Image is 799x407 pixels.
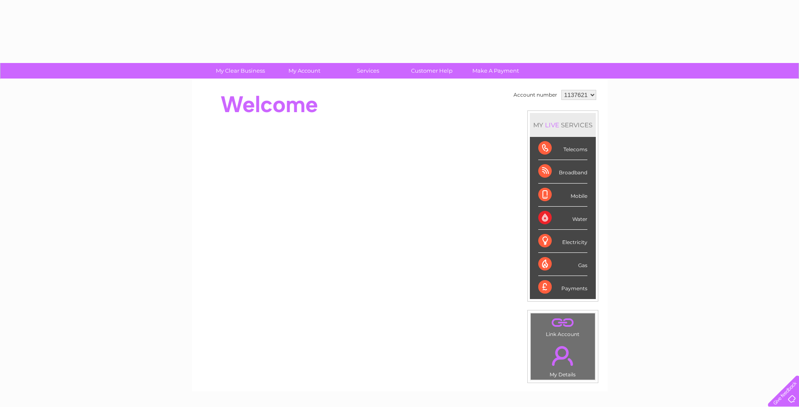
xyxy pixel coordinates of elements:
div: Broadband [538,160,587,183]
a: . [533,315,593,330]
a: My Account [270,63,339,79]
div: Payments [538,276,587,299]
a: My Clear Business [206,63,275,79]
td: Link Account [530,313,595,339]
td: My Details [530,339,595,380]
a: Make A Payment [461,63,530,79]
a: Services [333,63,403,79]
td: Account number [511,88,559,102]
div: Telecoms [538,137,587,160]
a: Customer Help [397,63,466,79]
a: . [533,341,593,370]
div: Electricity [538,230,587,253]
div: Mobile [538,184,587,207]
div: LIVE [543,121,561,129]
div: Gas [538,253,587,276]
div: MY SERVICES [530,113,596,137]
div: Water [538,207,587,230]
